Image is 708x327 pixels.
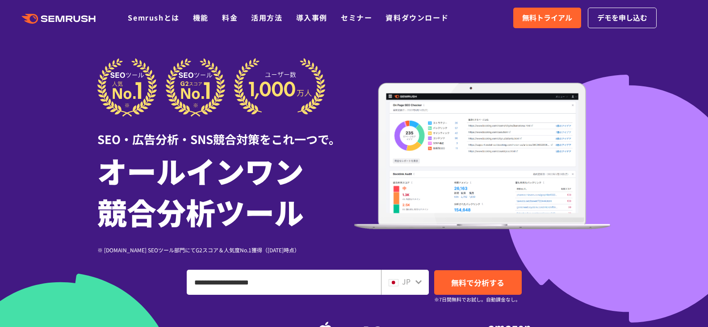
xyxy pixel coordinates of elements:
div: SEO・広告分析・SNS競合対策をこれ一つで。 [97,117,354,148]
span: デモを申し込む [597,12,647,24]
a: 料金 [222,12,238,23]
span: 無料で分析する [451,277,504,288]
a: Semrushとは [128,12,179,23]
span: 無料トライアル [522,12,572,24]
a: 機能 [193,12,209,23]
a: 無料で分析する [434,270,522,295]
a: 活用方法 [251,12,282,23]
a: セミナー [341,12,372,23]
a: 資料ダウンロード [385,12,448,23]
a: デモを申し込む [588,8,657,28]
span: JP [402,276,411,287]
a: 導入事例 [296,12,327,23]
h1: オールインワン 競合分析ツール [97,150,354,232]
input: ドメイン、キーワードまたはURLを入力してください [187,270,381,294]
a: 無料トライアル [513,8,581,28]
div: ※ [DOMAIN_NAME] SEOツール部門にてG2スコア＆人気度No.1獲得（[DATE]時点） [97,246,354,254]
small: ※7日間無料でお試し。自動課金なし。 [434,295,520,304]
